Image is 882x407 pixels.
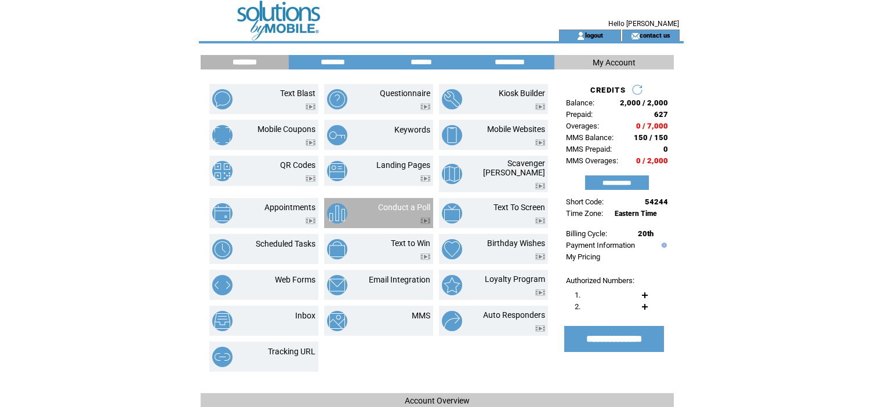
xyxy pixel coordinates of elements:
[306,104,315,110] img: video.png
[487,124,545,134] a: Mobile Websites
[576,31,585,41] img: account_icon.gif
[442,89,462,109] img: kiosk-builder.png
[378,203,430,212] a: Conduct a Poll
[420,175,430,182] img: video.png
[327,203,347,223] img: conduct-a-poll.png
[376,160,430,170] a: Landing Pages
[659,243,667,248] img: help.gif
[608,20,679,28] span: Hello [PERSON_NAME]
[369,275,430,284] a: Email Integration
[566,110,593,119] span: Prepaid:
[535,289,545,296] img: video.png
[212,161,233,181] img: qr-codes.png
[575,302,580,311] span: 2.
[566,145,612,153] span: MMS Prepaid:
[535,218,545,224] img: video.png
[499,89,545,98] a: Kiosk Builder
[380,89,430,98] a: Questionnaire
[585,31,603,39] a: logout
[405,396,470,405] span: Account Overview
[493,203,545,212] a: Text To Screen
[566,229,607,238] span: Billing Cycle:
[275,275,315,284] a: Web Forms
[442,311,462,331] img: auto-responders.png
[327,161,347,181] img: landing-pages.png
[420,218,430,224] img: video.png
[394,125,430,134] a: Keywords
[212,203,233,223] img: appointments.png
[485,274,545,284] a: Loyalty Program
[412,311,430,320] a: MMS
[593,58,636,67] span: My Account
[212,125,233,145] img: mobile-coupons.png
[442,275,462,295] img: loyalty-program.png
[636,156,668,165] span: 0 / 2,000
[663,145,668,153] span: 0
[268,347,315,356] a: Tracking URL
[280,89,315,98] a: Text Blast
[306,218,315,224] img: video.png
[212,311,233,331] img: inbox.png
[535,104,545,110] img: video.png
[212,347,233,367] img: tracking-url.png
[590,86,626,94] span: CREDITS
[442,203,462,223] img: text-to-screen.png
[634,133,668,142] span: 150 / 150
[615,210,657,218] span: Eastern Time
[295,311,315,320] a: Inbox
[306,140,315,146] img: video.png
[535,140,545,146] img: video.png
[442,164,462,184] img: scavenger-hunt.png
[566,133,614,142] span: MMS Balance:
[280,160,315,170] a: QR Codes
[636,122,668,130] span: 0 / 7,000
[442,239,462,259] img: birthday-wishes.png
[566,241,635,250] a: Payment Information
[327,275,347,295] img: email-integration.png
[306,175,315,182] img: video.png
[640,31,670,39] a: contact us
[420,104,430,110] img: video.png
[327,89,347,109] img: questionnaire.png
[566,156,618,165] span: MMS Overages:
[257,124,315,134] a: Mobile Coupons
[483,159,545,177] a: Scavenger [PERSON_NAME]
[620,98,668,107] span: 2,000 / 2,000
[327,125,347,145] img: keywords.png
[212,239,233,259] img: scheduled-tasks.png
[566,98,594,107] span: Balance:
[535,325,545,332] img: video.png
[420,254,430,260] img: video.png
[264,203,315,212] a: Appointments
[631,31,640,41] img: contact_us_icon.gif
[212,275,233,295] img: web-forms.png
[575,291,580,299] span: 1.
[566,276,634,285] span: Authorized Numbers:
[566,252,600,261] a: My Pricing
[212,89,233,109] img: text-blast.png
[391,239,430,248] a: Text to Win
[327,239,347,259] img: text-to-win.png
[638,229,654,238] span: 20th
[566,122,599,130] span: Overages:
[442,125,462,145] img: mobile-websites.png
[535,183,545,189] img: video.png
[327,311,347,331] img: mms.png
[566,209,603,218] span: Time Zone:
[256,239,315,248] a: Scheduled Tasks
[483,310,545,320] a: Auto Responders
[535,254,545,260] img: video.png
[566,197,604,206] span: Short Code:
[654,110,668,119] span: 627
[645,197,668,206] span: 54244
[487,239,545,248] a: Birthday Wishes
